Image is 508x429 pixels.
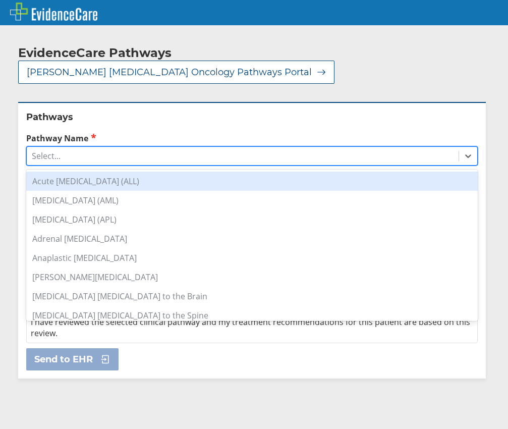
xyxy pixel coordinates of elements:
span: [PERSON_NAME] [MEDICAL_DATA] Oncology Pathways Portal [27,66,312,78]
div: Select... [32,150,61,162]
img: EvidenceCare [10,3,97,21]
label: Pathway Name [26,132,478,144]
div: [MEDICAL_DATA] (AML) [26,191,478,210]
div: Acute [MEDICAL_DATA] (ALL) [26,172,478,191]
button: [PERSON_NAME] [MEDICAL_DATA] Oncology Pathways Portal [18,61,334,84]
div: Adrenal [MEDICAL_DATA] [26,229,478,248]
h2: EvidenceCare Pathways [18,45,172,61]
button: Send to EHR [26,348,119,370]
span: I have reviewed the selected clinical pathway and my treatment recommendations for this patient a... [31,316,470,339]
div: [MEDICAL_DATA] [MEDICAL_DATA] to the Spine [26,306,478,325]
div: [MEDICAL_DATA] (APL) [26,210,478,229]
h2: Pathways [26,111,478,123]
div: Anaplastic [MEDICAL_DATA] [26,248,478,267]
div: [MEDICAL_DATA] [MEDICAL_DATA] to the Brain [26,287,478,306]
div: [PERSON_NAME][MEDICAL_DATA] [26,267,478,287]
span: Send to EHR [34,353,93,365]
